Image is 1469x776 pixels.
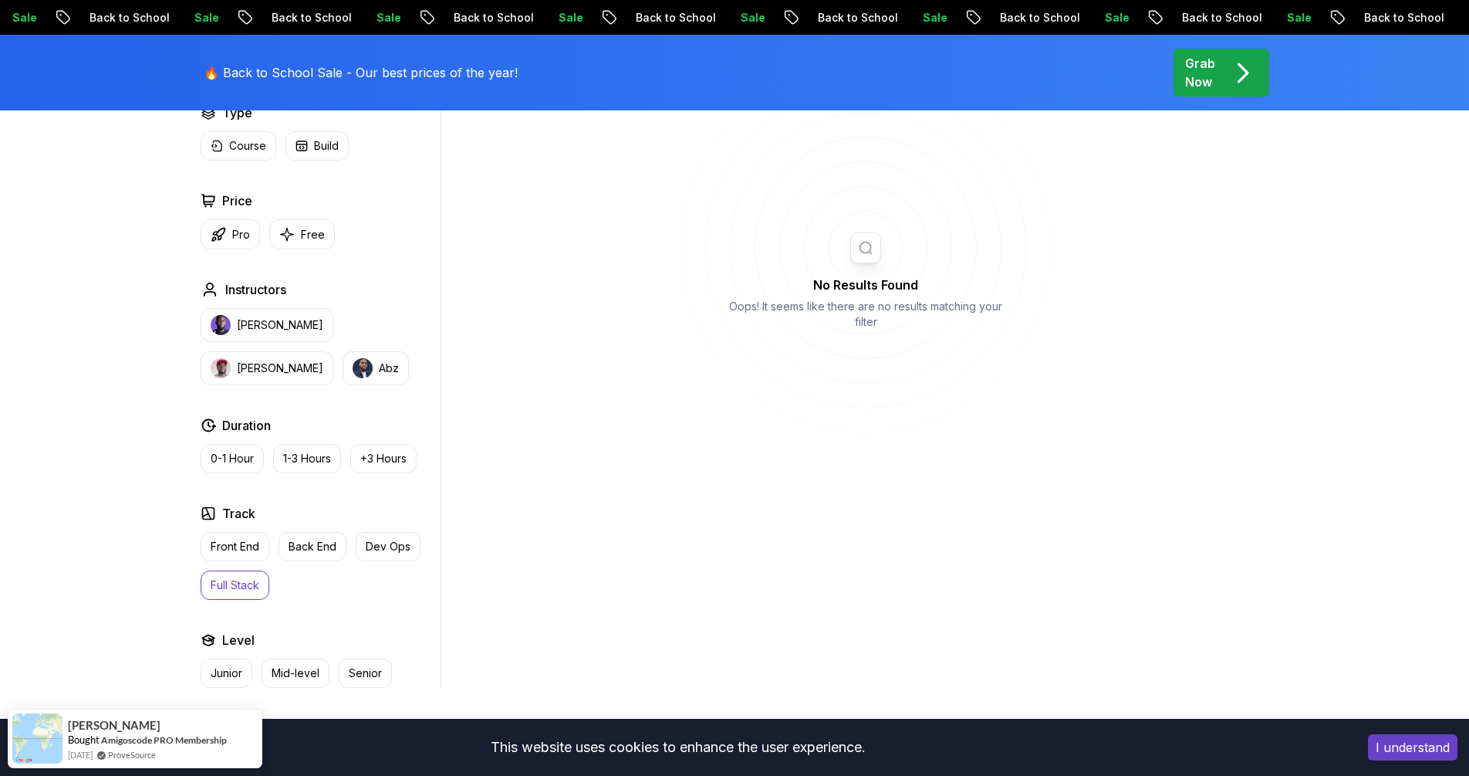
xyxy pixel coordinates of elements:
img: instructor img [211,315,231,335]
p: [PERSON_NAME] [237,361,323,376]
h2: No Results Found [723,276,1008,294]
p: Free [301,227,325,242]
img: provesource social proof notification image [12,713,62,764]
p: Back to School [245,10,350,25]
img: instructor img [211,358,231,378]
button: Front End [201,532,269,561]
p: Back to School [973,10,1078,25]
p: Sale [167,10,217,25]
p: Mid-level [272,666,319,681]
p: Junior [211,666,242,681]
a: Amigoscode PRO Membership [101,734,227,747]
p: 1-3 Hours [283,451,331,466]
h2: Level [222,631,255,649]
p: Back to School [1155,10,1260,25]
button: Junior [201,659,252,688]
button: Full Stack [201,571,269,600]
p: Back End [289,539,336,554]
button: instructor imgAbz [343,351,409,385]
p: Sale [350,10,399,25]
p: Build [314,138,339,154]
img: instructor img [353,358,373,378]
p: Back to School [1337,10,1442,25]
h2: Type [222,103,252,122]
p: Sale [532,10,581,25]
p: Sale [1260,10,1309,25]
p: Front End [211,539,259,554]
button: 1-3 Hours [273,444,341,473]
button: Accept cookies [1368,734,1457,761]
p: Abz [379,361,399,376]
p: +3 Hours [360,451,407,466]
button: instructor img[PERSON_NAME] [201,308,333,342]
button: Senior [339,659,392,688]
span: [PERSON_NAME] [68,719,160,732]
button: +3 Hours [350,444,417,473]
button: Pro [201,219,260,249]
span: [DATE] [68,748,93,761]
p: Back to School [609,10,714,25]
p: Back to School [62,10,167,25]
a: ProveSource [108,748,156,761]
button: instructor img[PERSON_NAME] [201,351,333,385]
p: Sale [1078,10,1127,25]
p: Sale [714,10,763,25]
p: Back to School [427,10,532,25]
button: Dev Ops [356,532,420,561]
button: 0-1 Hour [201,444,264,473]
button: Course [201,131,276,161]
p: Full Stack [211,578,259,593]
button: Mid-level [262,659,329,688]
button: Back End [279,532,346,561]
h2: Duration [222,416,271,435]
p: Grab Now [1185,54,1215,91]
p: Senior [349,666,382,681]
h2: Track [222,504,255,523]
p: 🔥 Back to School Sale - Our best prices of the year! [204,63,518,82]
span: Bought [68,734,100,746]
p: [PERSON_NAME] [237,317,323,333]
h2: Instructors [225,280,286,299]
p: Dev Ops [366,539,410,554]
button: Build [285,131,349,161]
p: Sale [896,10,945,25]
div: This website uses cookies to enhance the user experience. [12,730,1345,764]
p: Back to School [791,10,896,25]
p: Oops! It seems like there are no results matching your filter [723,299,1008,330]
p: 0-1 Hour [211,451,254,466]
button: Free [269,219,335,249]
h2: Price [222,191,252,210]
p: Course [229,138,266,154]
p: Pro [232,227,250,242]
